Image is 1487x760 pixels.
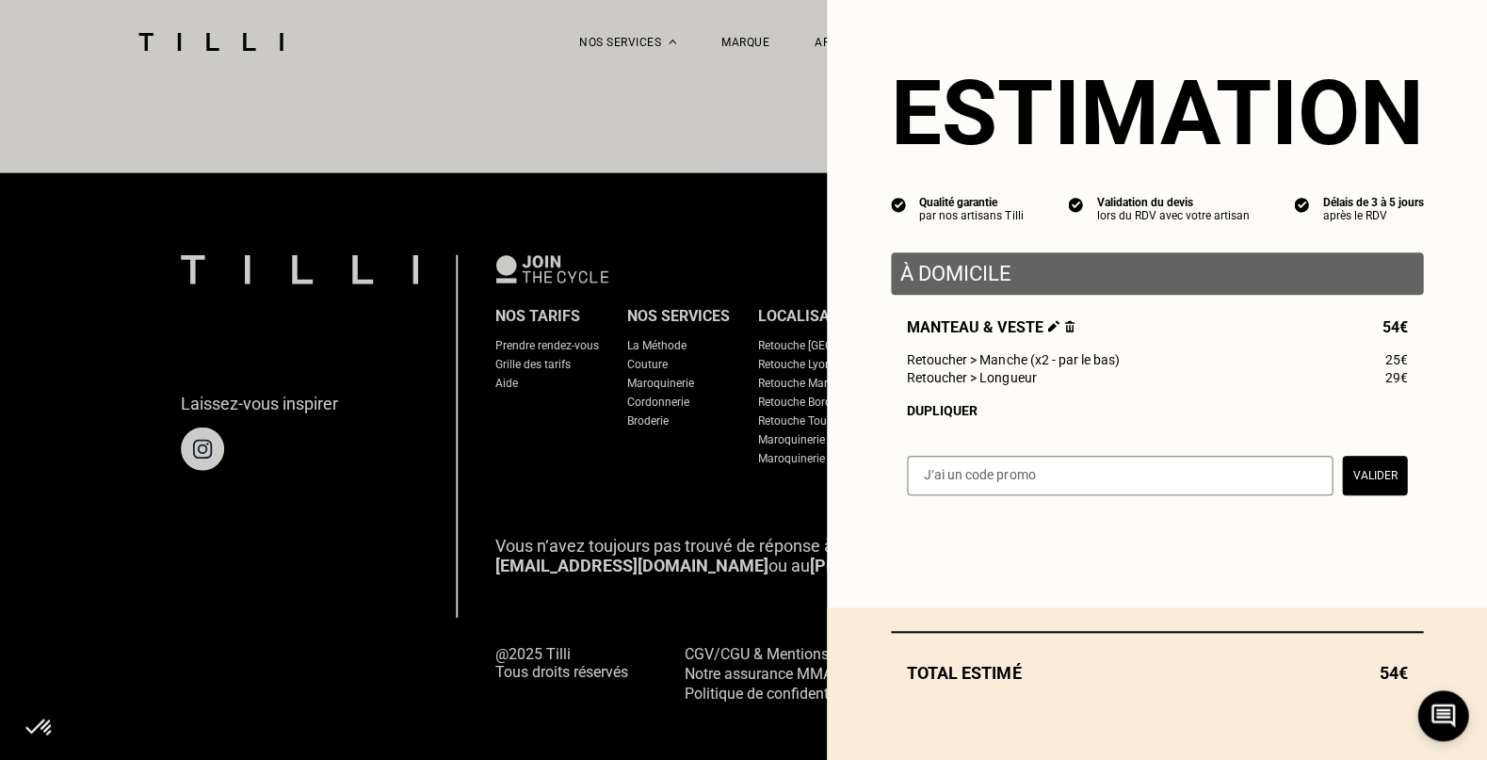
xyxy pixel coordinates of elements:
[1294,196,1309,213] img: icon list info
[891,60,1423,166] section: Estimation
[1342,456,1407,495] button: Valider
[1382,318,1407,336] span: 54€
[907,318,1075,336] span: Manteau & veste
[919,196,1023,209] div: Qualité garantie
[1322,209,1423,222] div: après le RDV
[900,262,1414,285] p: À domicile
[1096,196,1249,209] div: Validation du devis
[1047,320,1059,332] img: Éditer
[907,370,1036,385] span: Retoucher > Longueur
[891,196,906,213] img: icon list info
[1384,370,1407,385] span: 29€
[1384,352,1407,367] span: 25€
[1064,320,1075,332] img: Supprimer
[891,663,1423,683] div: Total estimé
[1379,663,1407,683] span: 54€
[907,456,1333,495] input: J‘ai un code promo
[1322,196,1423,209] div: Délais de 3 à 5 jours
[907,403,1407,418] div: Dupliquer
[907,352,1119,367] span: Retoucher > Manche (x2 - par le bas)
[919,209,1023,222] div: par nos artisans Tilli
[1096,209,1249,222] div: lors du RDV avec votre artisan
[1068,196,1083,213] img: icon list info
